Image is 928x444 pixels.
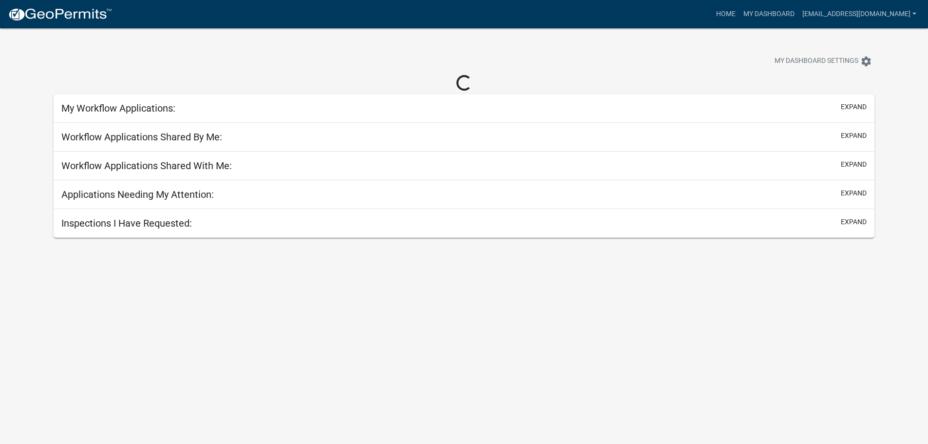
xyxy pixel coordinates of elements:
[61,217,192,229] h5: Inspections I Have Requested:
[860,56,872,67] i: settings
[841,131,867,141] button: expand
[739,5,798,23] a: My Dashboard
[841,102,867,112] button: expand
[841,217,867,227] button: expand
[61,189,214,200] h5: Applications Needing My Attention:
[61,102,175,114] h5: My Workflow Applications:
[841,188,867,198] button: expand
[61,160,232,172] h5: Workflow Applications Shared With Me:
[798,5,920,23] a: [EMAIL_ADDRESS][DOMAIN_NAME]
[841,159,867,170] button: expand
[767,52,880,71] button: My Dashboard Settingssettings
[61,131,222,143] h5: Workflow Applications Shared By Me:
[712,5,739,23] a: Home
[775,56,858,67] span: My Dashboard Settings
